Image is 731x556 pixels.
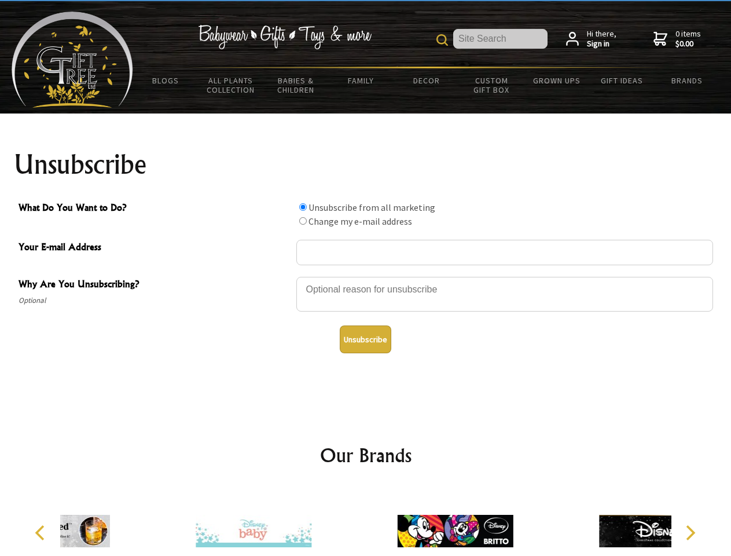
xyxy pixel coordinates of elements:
button: Next [677,520,703,546]
a: All Plants Collection [199,68,264,102]
textarea: Why Are You Unsubscribing? [296,277,713,312]
a: Hi there,Sign in [566,29,616,49]
a: 0 items$0.00 [653,29,701,49]
h2: Our Brands [23,441,708,469]
a: BLOGS [133,68,199,93]
a: Custom Gift Box [459,68,524,102]
button: Unsubscribe [340,325,391,353]
img: Babyware - Gifts - Toys and more... [12,12,133,108]
a: Gift Ideas [589,68,655,93]
a: Family [329,68,394,93]
strong: Sign in [587,39,616,49]
span: Hi there, [587,29,616,49]
img: product search [436,34,448,46]
input: What Do You Want to Do? [299,217,307,225]
a: Brands [655,68,720,93]
a: Decor [394,68,459,93]
h1: Unsubscribe [14,151,718,178]
a: Grown Ups [524,68,589,93]
button: Previous [29,520,54,546]
span: Your E-mail Address [19,240,291,257]
a: Babies & Children [263,68,329,102]
span: What Do You Want to Do? [19,200,291,217]
label: Unsubscribe from all marketing [308,202,435,213]
input: Your E-mail Address [296,240,713,265]
img: Babywear - Gifts - Toys & more [198,25,372,49]
span: 0 items [675,28,701,49]
strong: $0.00 [675,39,701,49]
span: Why Are You Unsubscribing? [19,277,291,294]
label: Change my e-mail address [308,215,412,227]
span: Optional [19,294,291,308]
input: Site Search [453,29,548,49]
input: What Do You Want to Do? [299,203,307,211]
